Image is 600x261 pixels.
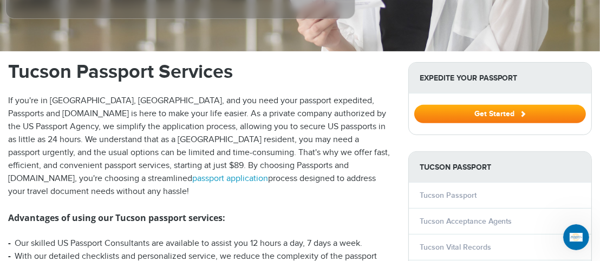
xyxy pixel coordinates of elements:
[22,136,181,148] div: Send us a message
[42,189,66,196] span: Home
[8,95,392,198] p: If you're in [GEOGRAPHIC_DATA], [GEOGRAPHIC_DATA], and you need your passport expedited, Passport...
[157,17,179,39] div: Profile image for MJ
[186,17,206,37] div: Close
[11,127,206,157] div: Send us a message
[563,224,589,250] iframe: Intercom live chat
[409,63,591,93] strong: Expedite Your Passport
[420,243,491,252] a: Tucson Vital Records
[22,77,195,95] p: Hi there 👋
[22,21,48,38] img: logo
[8,211,392,224] h3: Advantages of using our Tucson passport services:
[420,217,512,226] a: Tucson Acceptance Agents
[8,237,392,250] li: Our skilled US Passport Consultants are available to assist you 12 hours a day, 7 days a week.
[409,152,591,183] strong: Tucson Passport
[108,162,217,205] button: Messages
[414,105,586,123] button: Get Started
[22,95,195,113] p: How can we help?
[192,173,268,184] a: passport application
[144,189,181,196] span: Messages
[414,109,586,118] a: Get Started
[420,191,477,200] a: Tucson Passport
[8,62,392,82] h1: Tucson Passport Services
